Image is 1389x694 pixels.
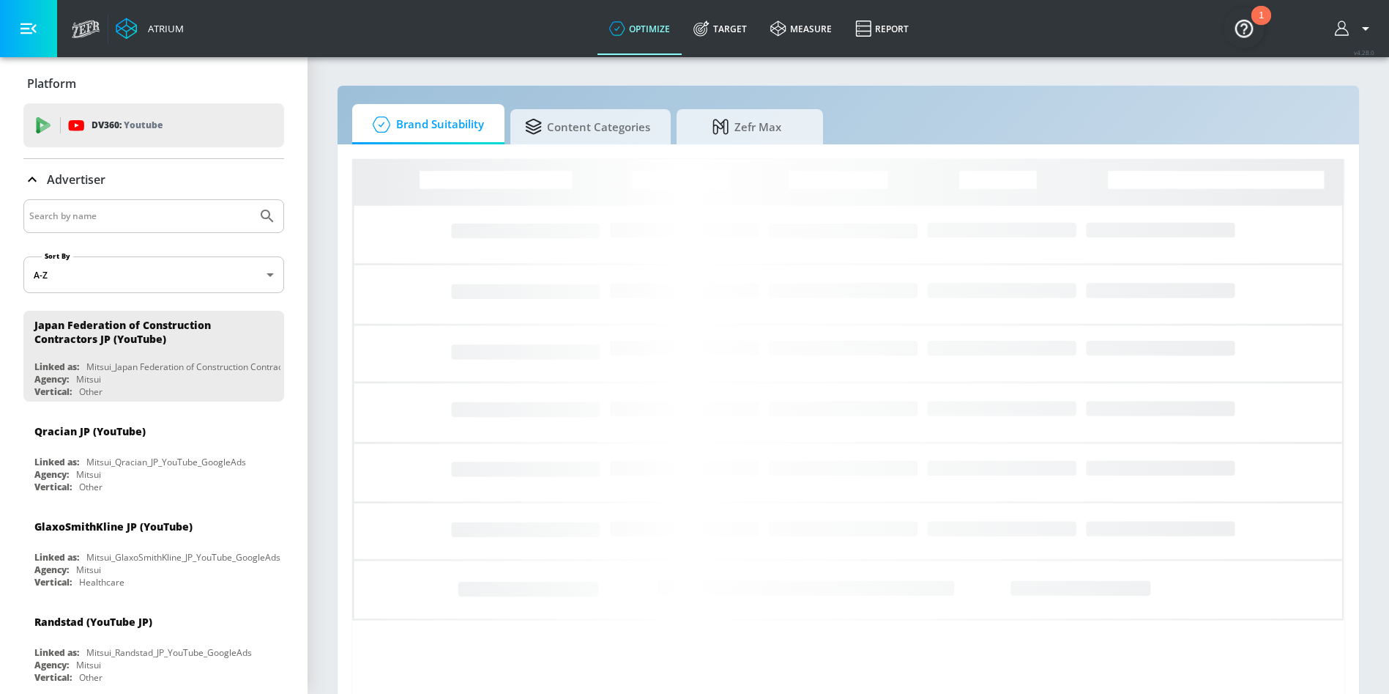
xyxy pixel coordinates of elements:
[92,117,163,133] p: DV360:
[34,659,69,671] div: Agency:
[79,481,103,493] div: Other
[34,361,79,373] div: Linked as:
[691,109,803,144] span: Zefr Max
[367,107,484,142] span: Brand Suitability
[23,159,284,200] div: Advertiser
[34,385,72,398] div: Vertical:
[34,481,72,493] div: Vertical:
[759,2,844,55] a: measure
[1224,7,1265,48] button: Open Resource Center, 1 new notification
[34,564,69,576] div: Agency:
[34,646,79,659] div: Linked as:
[23,311,284,402] div: Japan Federation of Construction Contractors JP (YouTube)Linked as:Mitsui_Japan Federation of Con...
[116,18,184,40] a: Atrium
[124,117,163,133] p: Youtube
[47,171,105,188] p: Advertiser
[79,576,124,588] div: Healthcare
[76,468,101,481] div: Mitsui
[34,424,146,438] div: Qracian JP (YouTube)
[76,659,101,671] div: Mitsui
[23,509,284,592] div: GlaxoSmithKline JP (YouTube)Linked as:Mitsui_GlaxoSmithKline_JP_YouTube_GoogleAdsAgency:MitsuiVer...
[86,361,398,373] div: Mitsui_Japan Federation of Construction Contractors_JP_YouTube_GoogleAds
[23,604,284,687] div: Randstad (YouTube JP)Linked as:Mitsui_Randstad_JP_YouTube_GoogleAdsAgency:MitsuiVertical:Other
[1354,48,1374,56] span: v 4.28.0
[34,468,69,481] div: Agency:
[23,413,284,497] div: Qracian JP (YouTube)Linked as:Mitsui_Qracian_JP_YouTube_GoogleAdsAgency:MitsuiVertical:Other
[29,207,251,226] input: Search by name
[34,456,79,468] div: Linked as:
[86,646,252,659] div: Mitsui_Randstad_JP_YouTube_GoogleAds
[34,373,69,385] div: Agency:
[76,564,101,576] div: Mitsui
[79,385,103,398] div: Other
[34,551,79,564] div: Linked as:
[34,615,152,629] div: Randstad (YouTube JP)
[844,2,920,55] a: Report
[142,22,184,35] div: Atrium
[79,671,103,684] div: Other
[23,256,284,293] div: A-Z
[23,63,284,104] div: Platform
[34,520,193,534] div: GlaxoSmithKline JP (YouTube)
[34,576,72,588] div: Vertical:
[23,103,284,147] div: DV360: Youtube
[27,75,76,92] p: Platform
[34,671,72,684] div: Vertical:
[42,251,73,261] label: Sort By
[682,2,759,55] a: Target
[1259,15,1264,34] div: 1
[525,109,650,144] span: Content Categories
[76,373,101,385] div: Mitsui
[34,318,260,346] div: Japan Federation of Construction Contractors JP (YouTube)
[86,551,280,564] div: Mitsui_GlaxoSmithKline_JP_YouTube_GoogleAds
[86,456,246,468] div: Mitsui_Qracian_JP_YouTube_GoogleAds
[597,2,682,55] a: optimize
